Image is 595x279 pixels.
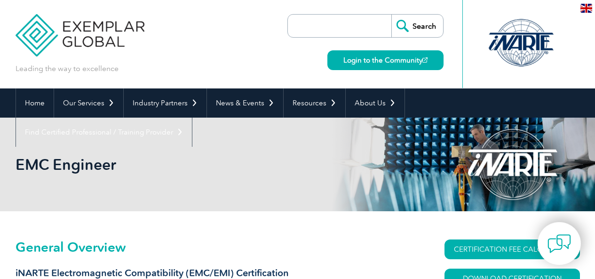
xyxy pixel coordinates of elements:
a: CERTIFICATION FEE CALCULATOR [444,239,580,259]
a: Our Services [54,88,123,118]
img: contact-chat.png [547,232,571,255]
img: en [580,4,592,13]
h1: EMC Engineer [16,155,377,174]
a: Find Certified Professional / Training Provider [16,118,192,147]
h2: General Overview [16,239,411,255]
img: open_square.png [422,57,428,63]
a: Resources [284,88,345,118]
p: Leading the way to excellence [16,64,119,74]
input: Search [391,15,443,37]
h3: iNARTE Electromagnetic Compatibility (EMC/EMI) Certification [16,267,411,279]
a: Industry Partners [124,88,206,118]
a: News & Events [207,88,283,118]
a: Home [16,88,54,118]
a: Login to the Community [327,50,444,70]
a: About Us [346,88,405,118]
